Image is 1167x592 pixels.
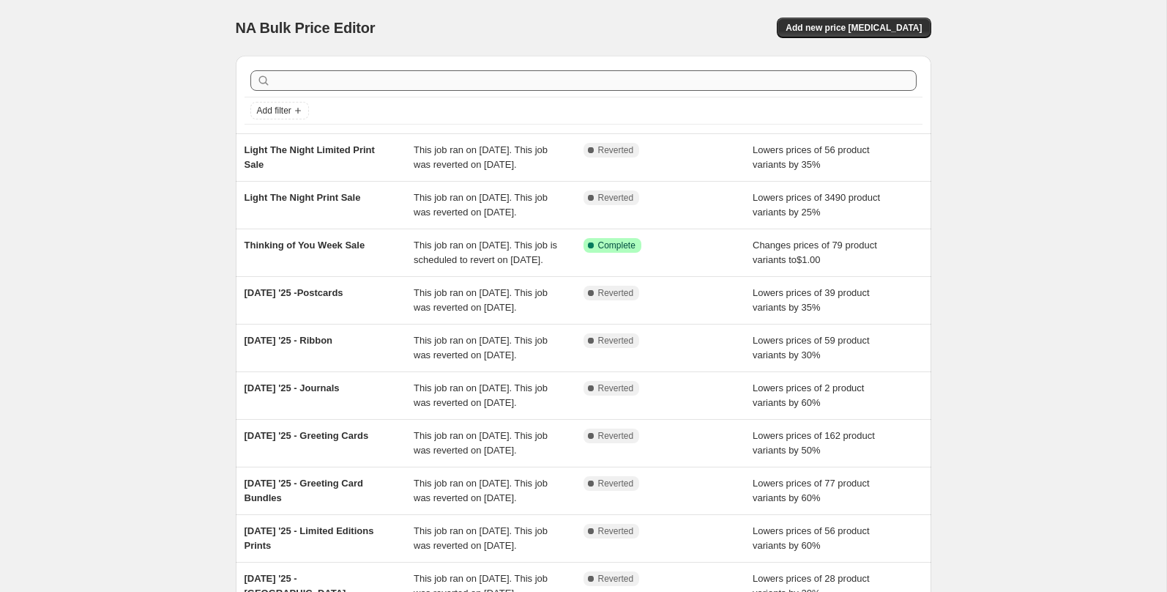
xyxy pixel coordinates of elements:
[598,240,635,251] span: Complete
[797,254,821,265] span: $1.00
[753,144,870,170] span: Lowers prices of 56 product variants by 35%
[414,240,557,265] span: This job ran on [DATE]. This job is scheduled to revert on [DATE].
[245,192,361,203] span: Light The Night Print Sale
[414,478,548,503] span: This job ran on [DATE]. This job was reverted on [DATE].
[245,287,343,298] span: [DATE] '25 -Postcards
[753,240,877,265] span: Changes prices of 79 product variants to
[250,102,309,119] button: Add filter
[245,430,369,441] span: [DATE] '25 - Greeting Cards
[753,382,864,408] span: Lowers prices of 2 product variants by 60%
[598,144,634,156] span: Reverted
[786,22,922,34] span: Add new price [MEDICAL_DATA]
[777,18,931,38] button: Add new price [MEDICAL_DATA]
[414,525,548,551] span: This job ran on [DATE]. This job was reverted on [DATE].
[598,525,634,537] span: Reverted
[414,192,548,218] span: This job ran on [DATE]. This job was reverted on [DATE].
[753,525,870,551] span: Lowers prices of 56 product variants by 60%
[598,192,634,204] span: Reverted
[598,335,634,347] span: Reverted
[414,144,548,170] span: This job ran on [DATE]. This job was reverted on [DATE].
[753,287,870,313] span: Lowers prices of 39 product variants by 35%
[598,382,634,394] span: Reverted
[245,525,374,551] span: [DATE] '25 - Limited Editions Prints
[598,287,634,299] span: Reverted
[245,382,340,393] span: [DATE] '25 - Journals
[257,105,291,116] span: Add filter
[236,20,376,36] span: NA Bulk Price Editor
[753,478,870,503] span: Lowers prices of 77 product variants by 60%
[598,430,634,442] span: Reverted
[414,287,548,313] span: This job ran on [DATE]. This job was reverted on [DATE].
[245,240,365,251] span: Thinking of You Week Sale
[753,192,880,218] span: Lowers prices of 3490 product variants by 25%
[245,335,333,346] span: [DATE] '25 - Ribbon
[245,144,375,170] span: Light The Night Limited Print Sale
[753,335,870,360] span: Lowers prices of 59 product variants by 30%
[753,430,875,456] span: Lowers prices of 162 product variants by 50%
[598,478,634,489] span: Reverted
[414,430,548,456] span: This job ran on [DATE]. This job was reverted on [DATE].
[414,382,548,408] span: This job ran on [DATE]. This job was reverted on [DATE].
[245,478,363,503] span: [DATE] '25 - Greeting Card Bundles
[414,335,548,360] span: This job ran on [DATE]. This job was reverted on [DATE].
[598,573,634,585] span: Reverted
